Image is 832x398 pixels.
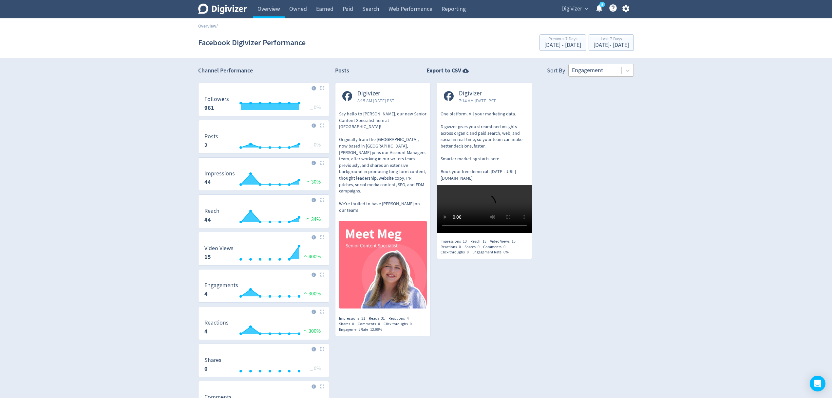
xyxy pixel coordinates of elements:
[352,321,354,327] span: 0
[335,67,349,77] h2: Posts
[810,376,825,391] div: Open Intercom Messenger
[198,67,329,75] h2: Channel Performance
[320,384,324,388] img: Placeholder
[204,104,214,112] strong: 961
[204,356,221,364] dt: Shares
[594,42,629,48] div: [DATE] - [DATE]
[302,328,321,334] span: 300%
[310,365,321,372] span: _ 0%
[467,249,469,255] span: 0
[599,2,605,7] a: 5
[302,328,309,333] img: positive-performance.svg
[204,141,208,149] strong: 2
[201,320,326,337] svg: Reactions 4
[361,316,365,321] span: 31
[357,90,394,97] span: Digivizer
[437,83,532,234] a: Digivizer7:14 AM [DATE] PSTOne platform. All your marketing data. Digivizer gives you streamlined...
[302,290,321,297] span: 300%
[594,37,629,42] div: Last 7 Days
[482,239,486,244] span: 13
[539,34,586,51] button: Previous 7 Days[DATE] - [DATE]
[441,239,470,244] div: Impressions
[310,142,321,148] span: _ 0%
[410,321,412,327] span: 0
[204,282,238,289] dt: Engagements
[305,179,321,185] span: 30%
[503,249,509,255] span: 0%
[544,37,581,42] div: Previous 7 Days
[216,23,218,29] span: /
[547,67,565,77] div: Sort By
[305,216,321,223] span: 34%
[320,86,324,90] img: Placeholder
[339,321,358,327] div: Shares
[464,244,483,250] div: Shares
[198,32,306,53] h1: Facebook Digivizer Performance
[201,245,326,263] svg: Video Views 15
[204,253,211,261] strong: 15
[201,96,326,113] svg: Followers 961
[459,97,496,104] span: 7:14 AM [DATE] PST
[426,67,461,75] strong: Export to CSV
[310,104,321,111] span: _ 0%
[478,244,480,249] span: 0
[320,272,324,277] img: Placeholder
[198,23,216,29] a: Overview
[441,111,528,182] p: One platform. All your marketing data. Digivizer gives you streamlined insights across organic an...
[589,34,634,51] button: Last 7 Days[DATE]- [DATE]
[459,90,496,97] span: Digivizer
[381,316,385,321] span: 31
[305,179,311,184] img: positive-performance.svg
[470,239,490,244] div: Reach
[204,178,211,186] strong: 44
[472,249,512,255] div: Engagement Rate
[503,244,505,249] span: 0
[339,316,369,321] div: Impressions
[204,319,229,327] dt: Reactions
[407,316,409,321] span: 4
[320,235,324,239] img: Placeholder
[320,309,324,314] img: Placeholder
[305,216,311,221] img: positive-performance.svg
[204,365,208,373] strong: 0
[204,170,235,177] dt: Impressions
[370,327,382,332] span: 12.90%
[302,290,309,295] img: positive-performance.svg
[320,123,324,128] img: Placeholder
[204,328,208,335] strong: 4
[441,244,464,250] div: Reactions
[204,245,234,252] dt: Video Views
[358,321,384,327] div: Comments
[459,244,461,249] span: 0
[320,347,324,351] img: Placeholder
[384,321,415,327] div: Click-throughs
[339,111,427,214] p: Say hello to [PERSON_NAME], our new Senior Content Specialist here at [GEOGRAPHIC_DATA]! Original...
[544,42,581,48] div: [DATE] - [DATE]
[204,133,218,140] dt: Posts
[584,6,590,12] span: expand_more
[302,253,309,258] img: positive-performance.svg
[378,321,380,327] span: 0
[204,207,219,215] dt: Reach
[201,282,326,300] svg: Engagements 4
[559,4,590,14] button: Digivizer
[204,95,229,103] dt: Followers
[601,2,603,7] text: 5
[357,97,394,104] span: 8:15 AM [DATE] PST
[561,4,582,14] span: Digivizer
[483,244,509,250] div: Comments
[490,239,519,244] div: Video Views
[339,327,386,332] div: Engagement Rate
[201,208,326,225] svg: Reach 44
[201,170,326,188] svg: Impressions 44
[512,239,516,244] span: 15
[201,357,326,374] svg: Shares 0
[369,316,388,321] div: Reach
[388,316,412,321] div: Reactions
[441,249,472,255] div: Click-throughs
[204,216,211,224] strong: 44
[201,133,326,151] svg: Posts 2
[335,83,430,310] a: Digivizer8:15 AM [DATE] PSTSay hello to [PERSON_NAME], our new Senior Content Specialist here at ...
[302,253,321,260] span: 400%
[463,239,467,244] span: 13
